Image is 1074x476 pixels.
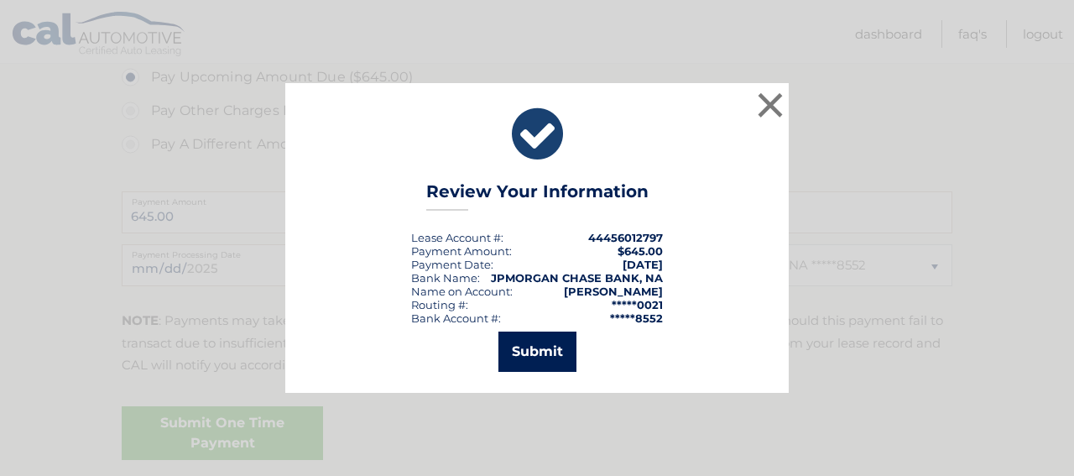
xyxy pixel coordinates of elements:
[623,258,663,271] span: [DATE]
[411,258,491,271] span: Payment Date
[411,311,501,325] div: Bank Account #:
[498,332,576,372] button: Submit
[618,244,663,258] span: $645.00
[411,285,513,298] div: Name on Account:
[564,285,663,298] strong: [PERSON_NAME]
[491,271,663,285] strong: JPMORGAN CHASE BANK, NA
[411,244,512,258] div: Payment Amount:
[411,258,493,271] div: :
[426,181,649,211] h3: Review Your Information
[411,298,468,311] div: Routing #:
[753,88,787,122] button: ×
[411,231,503,244] div: Lease Account #:
[588,231,663,244] strong: 44456012797
[411,271,480,285] div: Bank Name:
